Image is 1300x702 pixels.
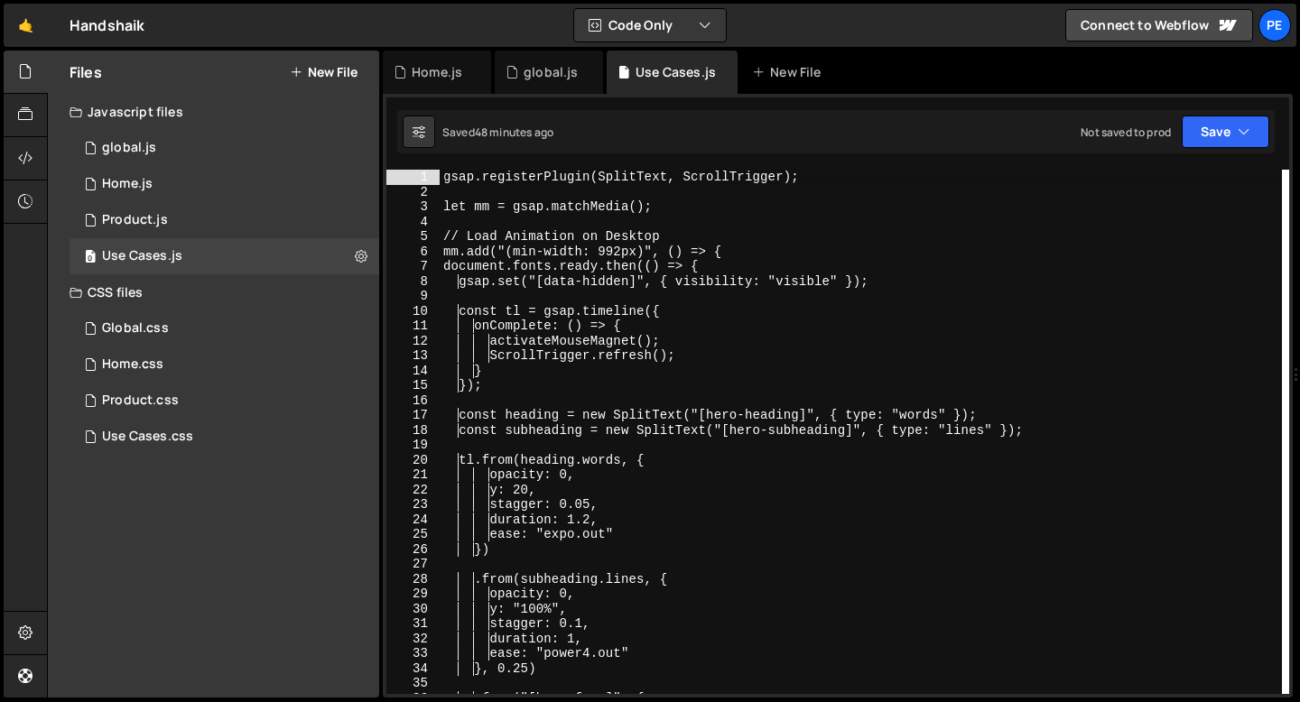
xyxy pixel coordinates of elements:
div: 15 [386,378,440,393]
div: 29 [386,587,440,602]
div: CSS files [48,274,379,310]
div: 16572/45330.css [70,383,379,419]
div: 31 [386,616,440,632]
div: 16 [386,393,440,409]
div: 33 [386,646,440,661]
div: 25 [386,527,440,542]
div: Saved [442,125,553,140]
div: 16572/45051.js [70,166,379,202]
div: 28 [386,572,440,587]
div: 35 [386,676,440,691]
div: 16572/45061.js [70,130,379,166]
div: 16572/45056.css [70,346,379,383]
div: 23 [386,497,440,513]
div: 30 [386,602,440,617]
div: Use Cases.js [102,248,182,264]
div: 1 [386,170,440,185]
div: 19 [386,438,440,453]
div: 32 [386,632,440,647]
div: 12 [386,334,440,349]
div: 16572/45138.css [70,310,379,346]
div: 14 [386,364,440,379]
div: 13 [386,348,440,364]
div: Home.js [102,176,153,192]
div: Javascript files [48,94,379,130]
div: 10 [386,304,440,319]
div: 3 [386,199,440,215]
div: 17 [386,408,440,423]
div: 27 [386,557,440,572]
div: Home.js [412,63,462,81]
div: 21 [386,467,440,483]
div: 4 [386,215,440,230]
div: 16572/45332.js [70,238,379,274]
div: 20 [386,453,440,468]
div: Product.css [102,393,179,409]
div: New File [752,63,828,81]
div: 2 [386,185,440,200]
div: global.js [102,140,156,156]
div: 16572/45211.js [70,202,379,238]
a: 🤙 [4,4,48,47]
div: 34 [386,661,440,677]
div: Product.js [102,212,168,228]
h2: Files [70,62,102,82]
div: 48 minutes ago [475,125,553,140]
div: 7 [386,259,440,274]
div: 8 [386,274,440,290]
div: 22 [386,483,440,498]
div: Use Cases.js [636,63,716,81]
div: 11 [386,319,440,334]
div: 24 [386,513,440,528]
span: 0 [85,251,96,265]
button: Save [1182,115,1269,148]
div: Not saved to prod [1081,125,1171,140]
div: 26 [386,542,440,558]
button: New File [290,65,357,79]
div: Global.css [102,320,169,337]
div: Home.css [102,356,163,373]
div: 5 [386,229,440,245]
div: global.js [524,63,578,81]
a: Pe [1258,9,1291,42]
div: 16572/45333.css [70,419,379,455]
div: Handshaik [70,14,144,36]
div: Use Cases.css [102,429,193,445]
div: 6 [386,245,440,260]
button: Code Only [574,9,726,42]
div: 9 [386,289,440,304]
div: 18 [386,423,440,439]
a: Connect to Webflow [1065,9,1253,42]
